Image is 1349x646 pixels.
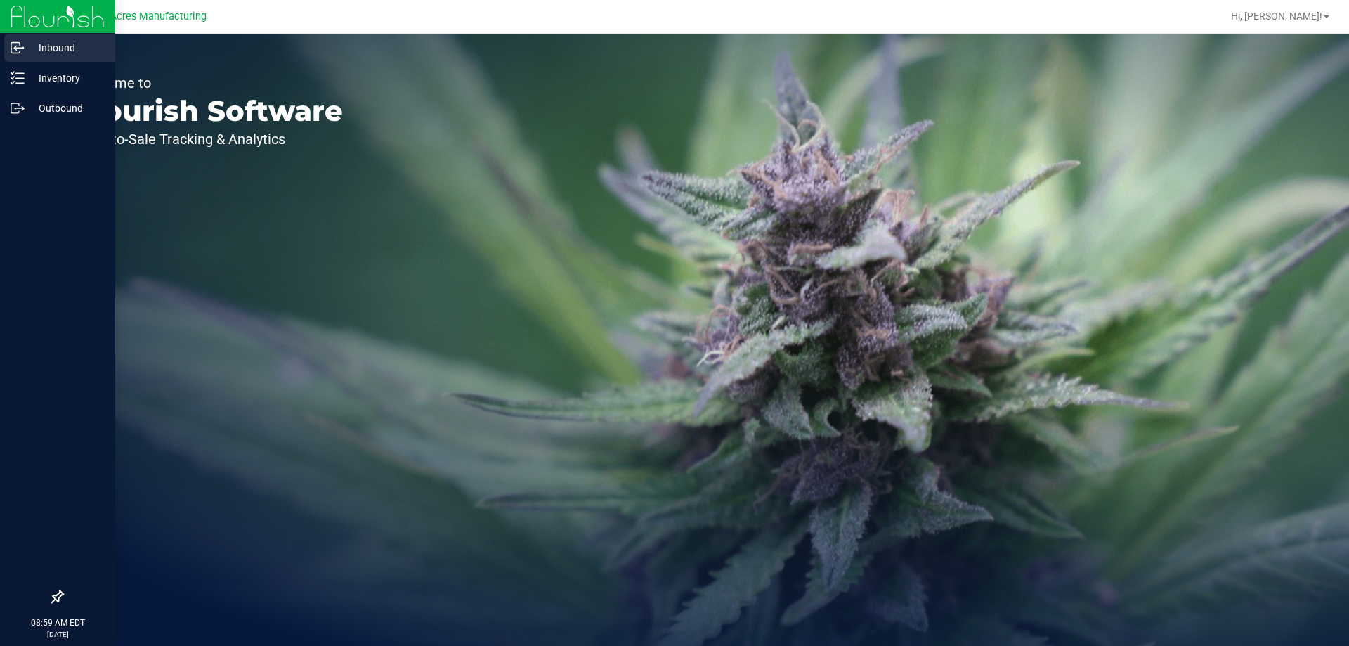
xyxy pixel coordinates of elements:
[25,39,109,56] p: Inbound
[80,11,207,22] span: Green Acres Manufacturing
[25,70,109,86] p: Inventory
[76,76,343,90] p: Welcome to
[6,629,109,640] p: [DATE]
[11,71,25,85] inline-svg: Inventory
[1231,11,1322,22] span: Hi, [PERSON_NAME]!
[11,101,25,115] inline-svg: Outbound
[11,41,25,55] inline-svg: Inbound
[76,97,343,125] p: Flourish Software
[6,616,109,629] p: 08:59 AM EDT
[25,100,109,117] p: Outbound
[76,132,343,146] p: Seed-to-Sale Tracking & Analytics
